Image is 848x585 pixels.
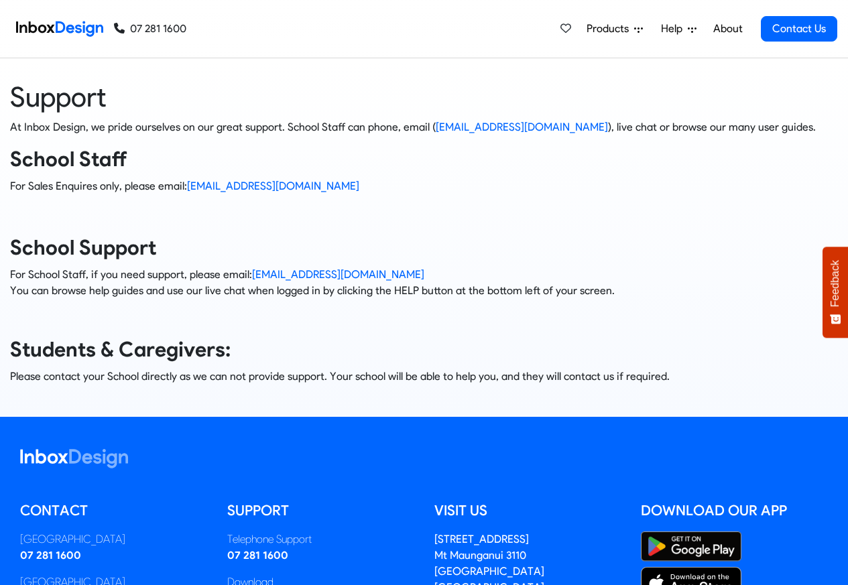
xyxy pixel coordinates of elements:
p: For Sales Enquires only, please email: [10,178,838,194]
a: 07 281 1600 [114,21,186,37]
h5: Contact [20,501,207,521]
a: 07 281 1600 [20,549,81,562]
p: For School Staff, if you need support, please email: You can browse help guides and use our live ... [10,267,838,299]
a: 07 281 1600 [227,549,288,562]
button: Feedback - Show survey [823,247,848,338]
a: [EMAIL_ADDRESS][DOMAIN_NAME] [252,268,424,281]
a: About [709,15,746,42]
span: Products [587,21,634,37]
h5: Visit us [434,501,621,521]
a: [EMAIL_ADDRESS][DOMAIN_NAME] [436,121,608,133]
h5: Support [227,501,414,521]
img: logo_inboxdesign_white.svg [20,449,128,468]
p: Please contact your School directly as we can not provide support. Your school will be able to he... [10,369,838,385]
div: Telephone Support [227,531,414,547]
a: Contact Us [761,16,837,42]
strong: Students & Caregivers: [10,337,231,362]
a: Products [581,15,648,42]
span: Feedback [829,260,841,307]
a: Help [656,15,702,42]
div: [GEOGRAPHIC_DATA] [20,531,207,547]
a: [EMAIL_ADDRESS][DOMAIN_NAME] [187,180,359,192]
strong: School Support [10,235,156,260]
heading: Support [10,80,838,114]
strong: School Staff [10,147,127,172]
img: Google Play Store [641,531,741,562]
h5: Download our App [641,501,828,521]
span: Help [661,21,688,37]
p: At Inbox Design, we pride ourselves on our great support. School Staff can phone, email ( ), live... [10,119,838,135]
